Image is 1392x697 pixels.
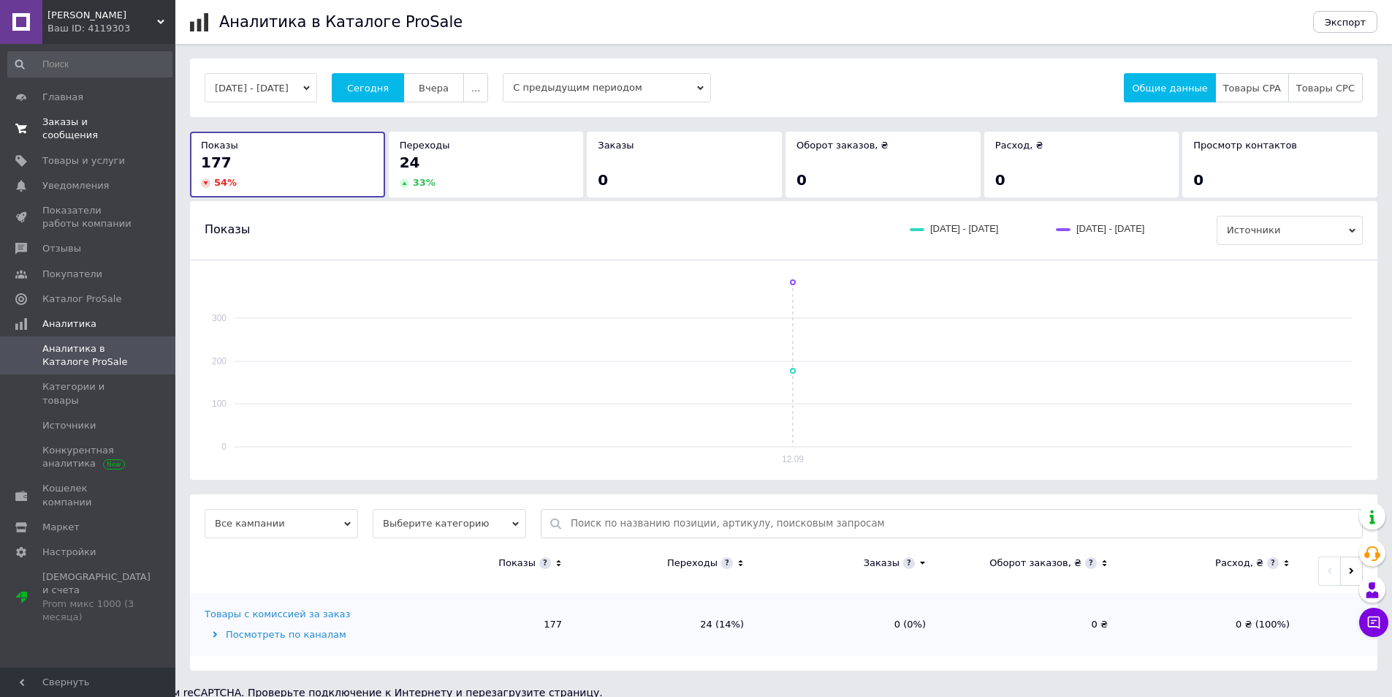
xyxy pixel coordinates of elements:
[598,171,608,189] span: 0
[1124,73,1215,102] button: Общие данные
[413,177,436,188] span: 33 %
[1122,593,1304,656] td: 0 ₴ (100%)
[205,73,317,102] button: [DATE] - [DATE]
[201,140,238,151] span: Показы
[400,154,420,171] span: 24
[1313,11,1377,33] button: Экспорт
[42,380,135,407] span: Категории и товары
[667,557,718,570] div: Переходы
[598,140,634,151] span: Заказы
[1325,17,1366,28] span: Экспорт
[419,83,449,94] span: Вчера
[373,509,526,538] span: Выберите категорию
[42,91,83,104] span: Главная
[42,546,96,559] span: Настройки
[205,509,358,538] span: Все кампании
[1215,73,1289,102] button: Товары CPA
[1215,557,1263,570] div: Расход, ₴
[201,154,232,171] span: 177
[1193,171,1203,189] span: 0
[205,222,250,238] span: Показы
[42,242,81,255] span: Отзывы
[42,204,135,230] span: Показатели работы компании
[995,171,1005,189] span: 0
[205,628,391,641] div: Посмотреть по каналам
[42,419,96,432] span: Источники
[42,179,109,192] span: Уведомления
[42,444,135,470] span: Конкурентная аналитика
[400,140,450,151] span: Переходы
[42,116,135,142] span: Заказы и сообщения
[403,73,464,102] button: Вчера
[1217,216,1363,245] span: Источники
[212,399,227,409] text: 100
[1296,83,1355,94] span: Товары CPC
[347,83,389,94] span: Сегодня
[42,521,80,534] span: Маркет
[864,557,900,570] div: Заказы
[212,313,227,323] text: 300
[221,442,227,452] text: 0
[1223,83,1281,94] span: Товары CPA
[503,73,711,102] span: С предыдущим периодом
[47,22,175,35] div: Ваш ID: 4119303
[463,73,488,102] button: ...
[758,593,940,656] td: 0 (0%)
[42,268,102,281] span: Покупатели
[782,454,804,464] text: 12.09
[796,140,889,151] span: Оборот заказов, ₴
[219,13,463,31] h1: Аналитика в Каталоге ProSale
[796,171,807,189] span: 0
[577,593,758,656] td: 24 (14%)
[498,557,536,570] div: Показы
[940,593,1122,656] td: 0 ₴
[42,317,96,331] span: Аналитика
[7,51,172,78] input: Поиск
[42,598,151,624] div: Prom микс 1000 (3 месяца)
[205,608,350,621] div: Товары с комиссией за заказ
[42,482,135,508] span: Кошелек компании
[1132,83,1207,94] span: Общие данные
[42,342,135,369] span: Аналитика в Каталоге ProSale
[212,356,227,366] text: 200
[471,83,480,94] span: ...
[395,593,577,656] td: 177
[332,73,404,102] button: Сегодня
[1359,608,1388,637] button: Чат с покупателем
[989,557,1081,570] div: Оборот заказов, ₴
[1193,140,1297,151] span: Просмотр контактов
[47,9,157,22] span: Yuki
[1288,73,1363,102] button: Товары CPC
[42,154,125,167] span: Товары и услуги
[995,140,1043,151] span: Расход, ₴
[42,570,151,624] span: [DEMOGRAPHIC_DATA] и счета
[214,177,237,188] span: 54 %
[571,510,1355,538] input: Поиск по названию позиции, артикулу, поисковым запросам
[42,293,121,306] span: Каталог ProSale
